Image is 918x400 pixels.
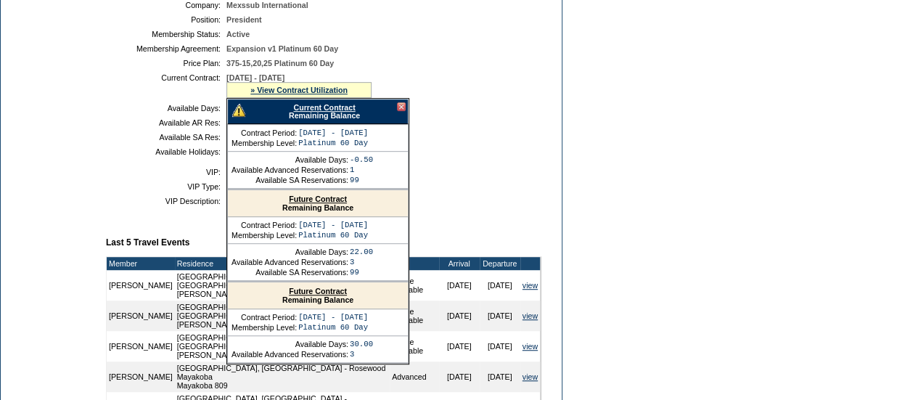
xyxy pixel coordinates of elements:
[112,30,221,38] td: Membership Status:
[231,128,297,137] td: Contract Period:
[390,257,439,270] td: Type
[107,331,175,362] td: [PERSON_NAME]
[228,282,408,309] div: Remaining Balance
[522,311,538,320] a: view
[226,59,334,68] span: 375-15,20,25 Platinum 60 Day
[390,362,439,392] td: Advanced
[439,362,480,392] td: [DATE]
[350,155,373,164] td: -0.50
[231,313,297,322] td: Contract Period:
[231,155,348,164] td: Available Days:
[112,104,221,113] td: Available Days:
[350,268,373,277] td: 99
[107,362,175,392] td: [PERSON_NAME]
[112,15,221,24] td: Position:
[175,362,390,392] td: [GEOGRAPHIC_DATA], [GEOGRAPHIC_DATA] - Rosewood Mayakoba Mayakoba 809
[112,133,221,142] td: Available SA Res:
[231,258,348,266] td: Available Advanced Reservations:
[439,270,480,301] td: [DATE]
[480,362,520,392] td: [DATE]
[175,257,390,270] td: Residence
[107,270,175,301] td: [PERSON_NAME]
[480,270,520,301] td: [DATE]
[480,301,520,331] td: [DATE]
[231,350,348,359] td: Available Advanced Reservations:
[231,166,348,174] td: Available Advanced Reservations:
[298,323,368,332] td: Platinum 60 Day
[298,139,368,147] td: Platinum 60 Day
[107,301,175,331] td: [PERSON_NAME]
[231,268,348,277] td: Available SA Reservations:
[175,331,390,362] td: [GEOGRAPHIC_DATA], [GEOGRAPHIC_DATA] - [GEOGRAPHIC_DATA] [PERSON_NAME] 804
[112,73,221,98] td: Current Contract:
[231,340,348,348] td: Available Days:
[228,190,408,217] div: Remaining Balance
[390,301,439,331] td: Space Available
[289,287,347,295] a: Future Contract
[106,237,189,248] b: Last 5 Travel Events
[175,270,390,301] td: [GEOGRAPHIC_DATA], [GEOGRAPHIC_DATA] - [GEOGRAPHIC_DATA] [PERSON_NAME] 604
[231,176,348,184] td: Available SA Reservations:
[298,221,368,229] td: [DATE] - [DATE]
[231,231,297,240] td: Membership Level:
[112,147,221,156] td: Available Holidays:
[350,258,373,266] td: 3
[439,331,480,362] td: [DATE]
[480,331,520,362] td: [DATE]
[112,168,221,176] td: VIP:
[298,231,368,240] td: Platinum 60 Day
[232,104,245,117] img: There are insufficient days and/or tokens to cover this reservation
[350,166,373,174] td: 1
[480,257,520,270] td: Departure
[298,313,368,322] td: [DATE] - [DATE]
[250,86,348,94] a: » View Contract Utilization
[112,44,221,53] td: Membership Agreement:
[226,73,284,82] span: [DATE] - [DATE]
[293,103,355,112] a: Current Contract
[298,128,368,137] td: [DATE] - [DATE]
[231,221,297,229] td: Contract Period:
[226,44,338,53] span: Expansion v1 Platinum 60 Day
[350,176,373,184] td: 99
[439,301,480,331] td: [DATE]
[175,301,390,331] td: [GEOGRAPHIC_DATA], [GEOGRAPHIC_DATA] - [GEOGRAPHIC_DATA] [PERSON_NAME] 704
[350,340,373,348] td: 30.00
[226,1,308,9] span: Mexssub International
[227,99,409,124] div: Remaining Balance
[231,139,297,147] td: Membership Level:
[226,30,250,38] span: Active
[112,197,221,205] td: VIP Description:
[231,248,348,256] td: Available Days:
[350,248,373,256] td: 22.00
[390,331,439,362] td: Space Available
[226,15,262,24] span: President
[107,257,175,270] td: Member
[522,372,538,381] a: view
[439,257,480,270] td: Arrival
[112,1,221,9] td: Company:
[112,59,221,68] td: Price Plan:
[350,350,373,359] td: 3
[112,118,221,127] td: Available AR Res:
[522,281,538,290] a: view
[231,323,297,332] td: Membership Level:
[289,195,347,203] a: Future Contract
[390,270,439,301] td: Space Available
[112,182,221,191] td: VIP Type:
[522,342,538,351] a: view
